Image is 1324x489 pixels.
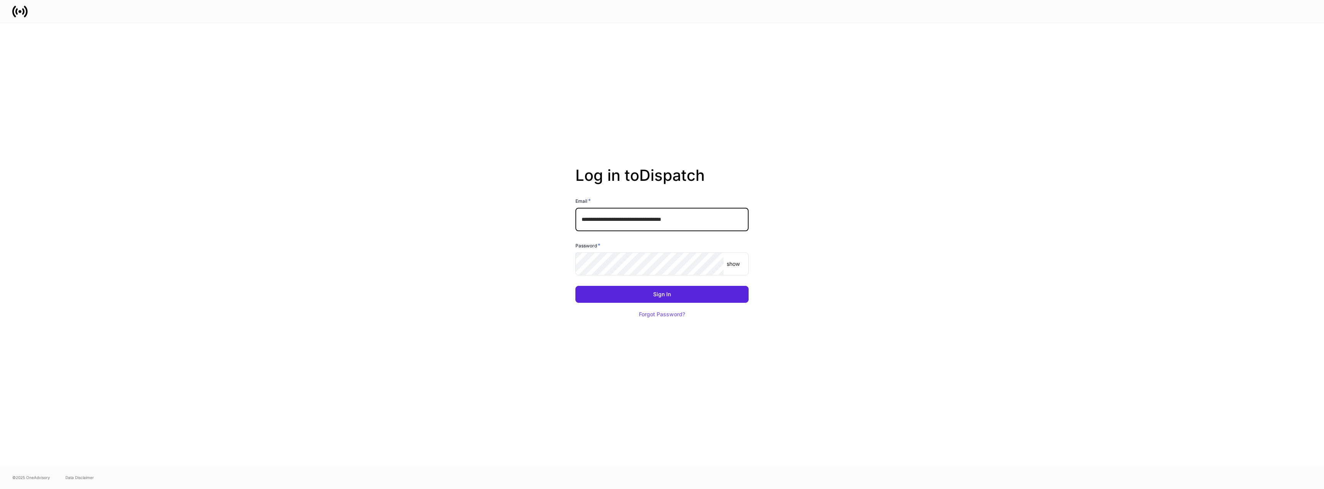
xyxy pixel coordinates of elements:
div: Sign In [653,292,671,297]
p: show [727,260,740,268]
a: Data Disclaimer [65,474,94,481]
h6: Password [575,242,600,249]
h6: Email [575,197,591,205]
div: Forgot Password? [639,312,685,317]
h2: Log in to Dispatch [575,166,749,197]
span: © 2025 OneAdvisory [12,474,50,481]
button: Sign In [575,286,749,303]
button: Forgot Password? [629,306,695,323]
